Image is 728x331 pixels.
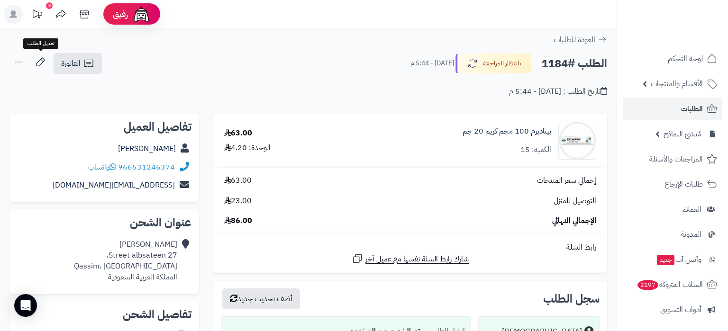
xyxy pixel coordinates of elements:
a: بيتاديرم 100 مجم كريم 20 جم [463,126,551,137]
a: وآتس آبجديد [623,248,722,271]
a: العملاء [623,198,722,221]
span: لوحة التحكم [668,52,703,65]
div: تعديل الطلب [23,38,58,49]
span: طلبات الإرجاع [664,178,703,191]
small: [DATE] - 5:44 م [410,59,454,68]
h2: تفاصيل الشحن [17,309,191,320]
a: أدوات التسويق [623,298,722,321]
span: أدوات التسويق [660,303,701,316]
span: جديد [657,255,674,265]
span: 63.00 [224,175,252,186]
span: التوصيل للمنزل [554,196,596,206]
a: واتساب [88,161,116,173]
span: الطلبات [681,102,703,116]
img: ai-face.png [132,5,151,24]
a: المراجعات والأسئلة [623,148,722,170]
span: رفيق [113,9,128,20]
h2: عنوان الشحن [17,217,191,228]
a: شارك رابط السلة نفسها مع عميل آخر [352,253,469,265]
a: طلبات الإرجاع [623,173,722,196]
div: 8 [46,2,53,9]
span: إجمالي سعر المنتجات [537,175,596,186]
button: بانتظار المراجعة [455,54,531,73]
a: لوحة التحكم [623,47,722,70]
a: السلات المتروكة2197 [623,273,722,296]
div: Open Intercom Messenger [14,294,37,317]
a: تحديثات المنصة [25,5,49,26]
a: الفاتورة [54,53,102,74]
a: العودة للطلبات [554,34,607,45]
div: الوحدة: 4.20 [224,143,271,153]
span: 2197 [637,280,658,290]
span: السلات المتروكة [637,278,703,291]
a: 966531246374 [118,161,175,173]
div: تاريخ الطلب : [DATE] - 5:44 م [509,86,607,97]
span: المراجعات والأسئلة [649,152,703,166]
a: الطلبات [623,98,722,120]
span: العودة للطلبات [554,34,595,45]
img: logo-2.png [664,25,719,45]
span: مُنشئ النماذج [664,127,701,141]
a: المدونة [623,223,722,246]
span: وآتس آب [656,253,701,266]
span: 86.00 [224,215,252,226]
span: الفاتورة [61,58,81,69]
h3: سجل الطلب [543,293,600,304]
span: شارك رابط السلة نفسها مع عميل آخر [365,254,469,265]
img: 6470498242d8ae3a56e765ee5d3b624f79fb-90x90.jpg [559,122,596,160]
a: [PERSON_NAME] [118,143,176,154]
span: الأقسام والمنتجات [651,77,703,90]
span: المدونة [681,228,701,241]
span: 23.00 [224,196,252,206]
div: رابط السلة [217,242,603,253]
span: الإجمالي النهائي [552,215,596,226]
button: أضف تحديث جديد [222,288,300,309]
div: الكمية: 15 [520,144,551,155]
a: [EMAIL_ADDRESS][DOMAIN_NAME] [53,179,175,191]
span: العملاء [683,203,701,216]
div: 63.00 [224,128,252,139]
h2: تفاصيل العميل [17,121,191,133]
div: [PERSON_NAME] Street albsateen 27، Qassim، [GEOGRAPHIC_DATA] المملكة العربية السعودية [74,239,177,282]
h2: الطلب #1184 [541,54,607,73]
